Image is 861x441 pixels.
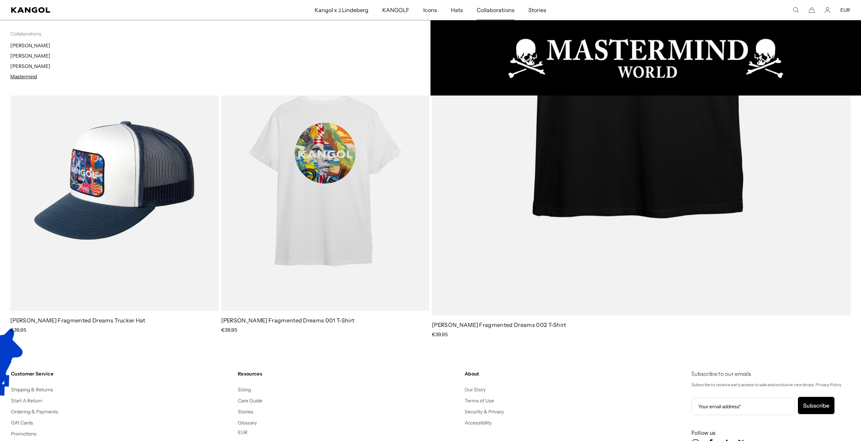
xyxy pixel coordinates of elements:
p: Collaborations [10,31,430,37]
a: [PERSON_NAME] Fragmented Dreams 002 T-Shirt [432,321,566,328]
button: Cart [809,7,815,13]
h4: Customer Service [11,371,232,377]
a: [PERSON_NAME] Fragmented Dreams Trucker Hat [10,317,145,324]
a: [PERSON_NAME] [10,53,50,59]
a: [PERSON_NAME] [10,42,50,49]
p: Subscribe to receive early access to sale and exclusive new drops. Privacy Policy [691,381,850,389]
img: Tristan Eaton Fragmented Dreams Trucker Hat [10,50,219,311]
a: Account [824,7,831,13]
a: Mastermind [10,73,37,80]
h3: Follow us [691,429,850,437]
a: Kangol [11,7,209,13]
a: Security & Privacy [465,409,504,415]
a: Gift Cards [11,420,33,426]
a: Promotions [11,431,37,437]
button: EUR [840,7,850,13]
a: Ordering & Payments [11,409,59,415]
h4: About [465,371,686,377]
button: Subscribe [798,397,834,414]
a: Our Story [465,387,486,393]
span: €39,95 [10,327,26,333]
img: Tristan Eaton Fragmented Dreams 001 T-Shirt [221,50,429,311]
a: Terms of Use [465,398,494,404]
a: Start A Return [11,398,42,404]
button: EUR [238,429,247,435]
a: Stories [238,409,253,415]
span: €39,95 [221,327,237,333]
h4: Resources [238,371,459,377]
a: Care Guide [238,398,262,404]
h4: Subscribe to our emails [691,371,850,378]
img: mm_banner02.jpg [430,20,861,96]
a: [PERSON_NAME] Fragmented Dreams 001 T-Shirt [221,317,355,324]
a: Sizing [238,387,251,393]
a: Glossary [238,420,257,426]
a: [PERSON_NAME] [10,63,50,69]
a: Accessibility [465,420,492,426]
summary: Search here [793,7,799,13]
a: Shipping & Returns [11,387,53,393]
span: €39,95 [432,331,448,338]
